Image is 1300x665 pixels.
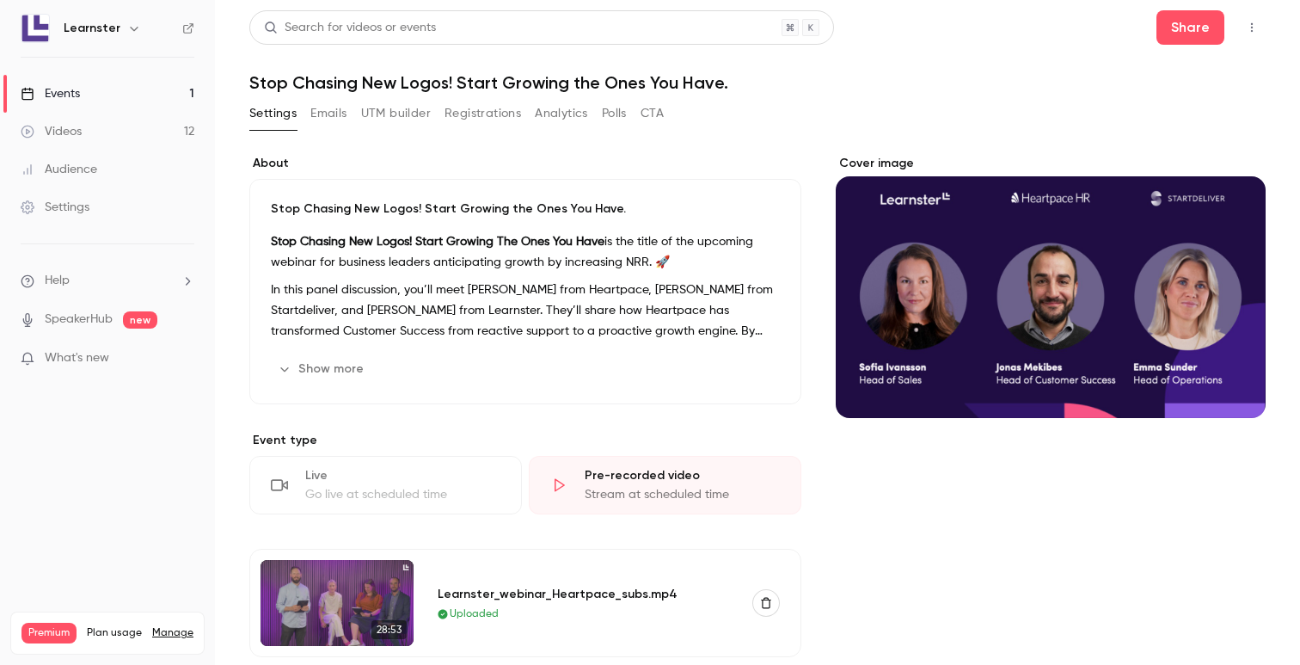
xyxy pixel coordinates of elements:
div: Search for videos or events [264,19,436,37]
div: Learnster_webinar_Heartpace_subs.mp4 [438,585,733,603]
button: Show more [271,355,374,383]
p: In this panel discussion, you’ll meet [PERSON_NAME] from Heartpace, [PERSON_NAME] from Startdeliv... [271,280,780,342]
div: Go live at scheduled time [305,486,500,503]
div: Pre-recorded video [585,467,780,484]
li: help-dropdown-opener [21,272,194,290]
span: Help [45,272,70,290]
div: Stream at scheduled time [585,486,780,503]
h6: Learnster [64,20,120,37]
p: Event type [249,432,801,449]
strong: Stop Chasing New Logos! Start Growing The Ones You Have [271,236,604,248]
div: Events [21,85,80,102]
button: Polls [602,100,627,127]
label: Cover image [836,155,1266,172]
div: Videos [21,123,82,140]
a: SpeakerHub [45,311,113,329]
button: Share [1156,10,1224,45]
img: Learnster [21,15,49,42]
span: Premium [21,623,77,643]
div: LiveGo live at scheduled time [249,456,522,514]
span: What's new [45,349,109,367]
p: is the title of the upcoming webinar for business leaders anticipating growth by increasing NRR. 🚀 [271,231,780,273]
p: Stop Chasing New Logos! Start Growing the Ones You Have. [271,200,780,218]
span: Uploaded [450,607,499,622]
section: Cover image [836,155,1266,418]
span: Plan usage [87,626,142,640]
a: Manage [152,626,193,640]
button: UTM builder [361,100,431,127]
h1: Stop Chasing New Logos! Start Growing the Ones You Have. [249,72,1266,93]
button: Analytics [535,100,588,127]
div: Live [305,467,500,484]
button: Settings [249,100,297,127]
span: 28:53 [371,620,407,639]
label: About [249,155,801,172]
div: Audience [21,161,97,178]
button: Registrations [445,100,521,127]
iframe: Noticeable Trigger [174,351,194,366]
div: Pre-recorded videoStream at scheduled time [529,456,801,514]
div: Settings [21,199,89,216]
span: new [123,311,157,329]
button: Emails [310,100,346,127]
button: CTA [641,100,664,127]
